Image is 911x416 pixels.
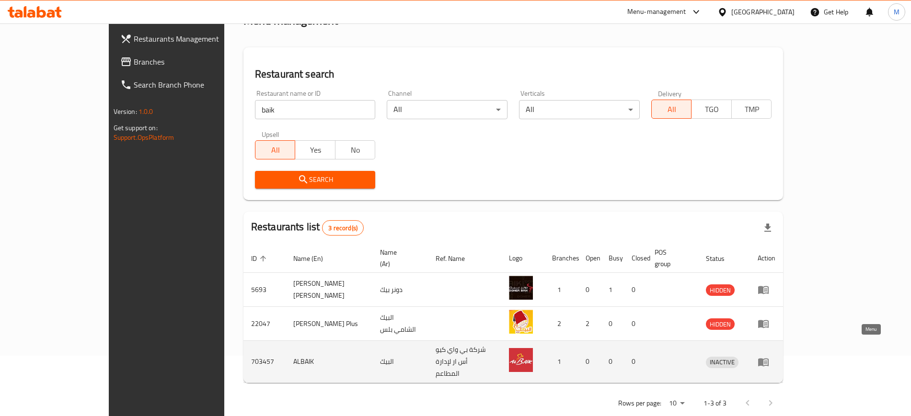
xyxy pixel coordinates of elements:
[731,7,795,17] div: [GEOGRAPHIC_DATA]
[509,310,533,334] img: Albaik Alshami Plus
[624,244,647,273] th: Closed
[114,131,174,144] a: Support.OpsPlatform
[295,140,335,159] button: Yes
[243,273,286,307] td: 5693
[372,341,427,383] td: البيك
[114,122,158,134] span: Get support on:
[691,100,732,119] button: TGO
[113,50,261,73] a: Branches
[758,318,775,329] div: Menu
[601,244,624,273] th: Busy
[509,276,533,300] img: Doner Baik
[372,273,427,307] td: دونر بيك
[624,273,647,307] td: 0
[519,100,640,119] div: All
[706,319,735,330] span: HIDDEN
[299,143,332,157] span: Yes
[578,341,601,383] td: 0
[618,397,661,409] p: Rows per page:
[387,100,507,119] div: All
[255,67,772,81] h2: Restaurant search
[286,273,372,307] td: [PERSON_NAME] [PERSON_NAME]
[658,90,682,97] label: Delivery
[255,100,376,119] input: Search for restaurant name or ID..
[651,100,692,119] button: All
[293,253,335,264] span: Name (En)
[372,307,427,341] td: البيك الشامي بلس
[243,341,286,383] td: 703457
[578,307,601,341] td: 2
[134,33,253,45] span: Restaurants Management
[544,307,578,341] td: 2
[655,247,687,270] span: POS group
[703,397,726,409] p: 1-3 of 3
[380,247,416,270] span: Name (Ar)
[750,244,783,273] th: Action
[243,244,784,383] table: enhanced table
[134,79,253,90] span: Search Branch Phone
[113,27,261,50] a: Restaurants Management
[695,102,728,116] span: TGO
[335,140,376,159] button: No
[255,171,376,189] button: Search
[243,13,338,28] h2: Menu management
[262,131,279,137] label: Upsell
[259,143,292,157] span: All
[509,348,533,372] img: ALBAIK
[656,102,688,116] span: All
[894,7,899,17] span: M
[339,143,372,157] span: No
[544,273,578,307] td: 1
[134,56,253,67] span: Branches
[706,253,737,264] span: Status
[601,341,624,383] td: 0
[601,273,624,307] td: 1
[665,396,688,411] div: Rows per page:
[578,273,601,307] td: 0
[501,244,544,273] th: Logo
[756,216,779,239] div: Export file
[251,220,364,236] h2: Restaurants list
[706,357,738,368] span: INACTIVE
[544,244,578,273] th: Branches
[624,307,647,341] td: 0
[113,73,261,96] a: Search Branch Phone
[243,307,286,341] td: 22047
[436,253,477,264] span: Ref. Name
[263,174,368,186] span: Search
[323,224,363,233] span: 3 record(s)
[255,140,296,159] button: All
[578,244,601,273] th: Open
[758,284,775,295] div: Menu
[706,285,735,296] span: HIDDEN
[138,105,153,118] span: 1.0.0
[544,341,578,383] td: 1
[627,6,686,18] div: Menu-management
[286,307,372,341] td: [PERSON_NAME] Plus
[114,105,137,118] span: Version:
[736,102,768,116] span: TMP
[601,307,624,341] td: 0
[251,253,269,264] span: ID
[428,341,501,383] td: شركة بي واي كيو أس ار لإدارة المطاعم
[286,341,372,383] td: ALBAIK
[624,341,647,383] td: 0
[731,100,772,119] button: TMP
